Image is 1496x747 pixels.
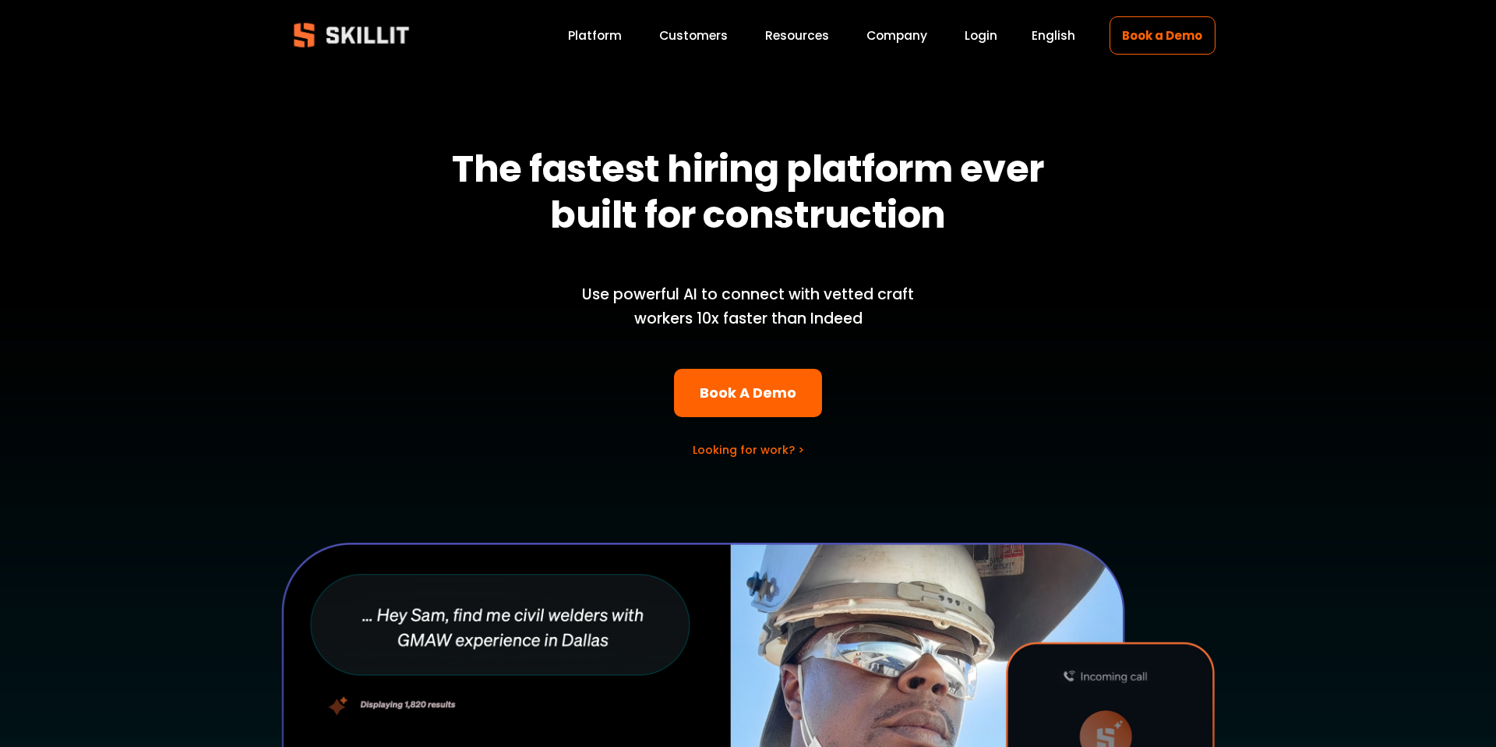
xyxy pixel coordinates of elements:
[452,143,1051,241] strong: The fastest hiring platform ever built for construction
[965,25,997,46] a: Login
[1032,27,1075,44] span: English
[556,283,940,331] p: Use powerful AI to connect with vetted craft workers 10x faster than Indeed
[659,25,728,46] a: Customers
[674,369,823,418] a: Book A Demo
[1110,16,1215,55] a: Book a Demo
[765,25,829,46] a: folder dropdown
[568,25,622,46] a: Platform
[693,442,804,458] a: Looking for work? >
[280,12,422,58] img: Skillit
[866,25,927,46] a: Company
[765,27,829,44] span: Resources
[1032,25,1075,46] div: language picker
